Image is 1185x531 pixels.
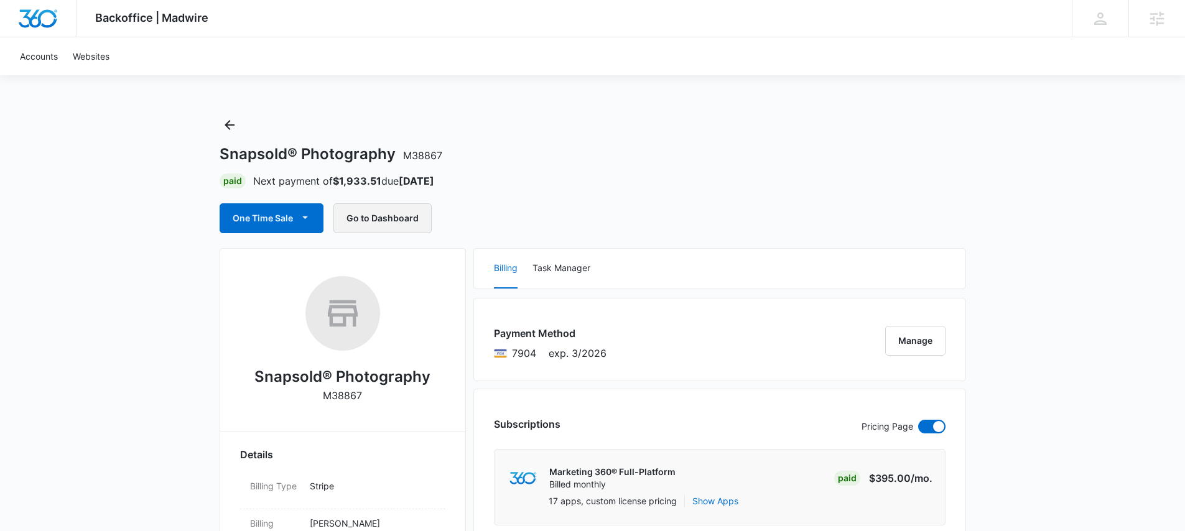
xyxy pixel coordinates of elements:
[509,472,536,485] img: marketing360Logo
[65,37,117,75] a: Websites
[253,173,434,188] p: Next payment of due
[692,494,738,507] button: Show Apps
[403,149,442,162] span: M38867
[240,447,273,462] span: Details
[12,37,65,75] a: Accounts
[494,417,560,432] h3: Subscriptions
[869,471,932,486] p: $395.00
[494,249,518,289] button: Billing
[333,175,381,187] strong: $1,933.51
[494,326,606,341] h3: Payment Method
[310,479,435,492] p: Stripe
[254,366,430,388] h2: Snapsold® Photography
[323,388,362,403] p: M38867
[220,203,323,233] button: One Time Sale
[549,494,677,507] p: 17 apps, custom license pricing
[549,466,676,478] p: Marketing 360® Full-Platform
[220,173,246,188] div: Paid
[532,249,590,289] button: Task Manager
[250,479,300,492] dt: Billing Type
[310,517,435,530] p: [PERSON_NAME]
[95,11,208,24] span: Backoffice | Madwire
[834,471,860,486] div: Paid
[549,346,606,361] span: exp. 3/2026
[512,346,536,361] span: Visa ending with
[220,115,239,135] button: Back
[220,145,442,164] h1: Snapsold® Photography
[399,175,434,187] strong: [DATE]
[911,472,932,484] span: /mo.
[333,203,432,233] button: Go to Dashboard
[862,420,913,433] p: Pricing Page
[240,472,445,509] div: Billing TypeStripe
[549,478,676,491] p: Billed monthly
[885,326,946,356] button: Manage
